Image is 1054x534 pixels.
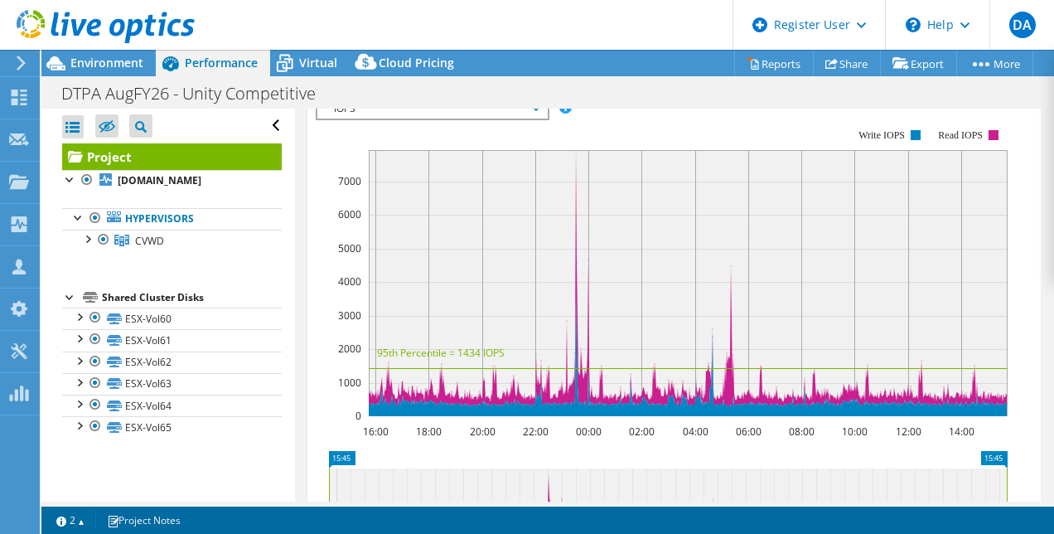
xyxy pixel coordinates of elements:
text: 6000 [338,207,361,221]
a: ESX-Vol65 [62,416,282,438]
a: Share [813,51,881,76]
a: ESX-Vol61 [62,329,282,351]
b: [DOMAIN_NAME] [118,173,201,187]
text: 12:00 [895,425,921,439]
text: 04:00 [682,425,708,439]
h1: DTPA AugFY26 - Unity Competitive [54,85,341,103]
span: Environment [70,55,143,70]
a: Project Notes [95,510,192,531]
span: Cloud Pricing [379,55,454,70]
text: 22:00 [522,425,548,439]
span: IOPS [326,99,539,119]
span: CVWD [135,234,164,248]
text: 14:00 [948,425,974,439]
text: 0 [355,409,361,423]
a: 2 [45,510,96,531]
span: DA [1009,12,1036,38]
text: 95th Percentile = 1434 IOPS [377,346,505,360]
svg: \n [906,17,921,32]
span: Virtual [299,55,337,70]
text: Write IOPS [858,129,905,141]
text: 2000 [338,342,361,356]
a: ESX-Vol60 [62,308,282,329]
text: 18:00 [415,425,441,439]
a: ESX-Vol64 [62,395,282,416]
text: 4000 [338,274,361,289]
a: ESX-Vol62 [62,352,282,373]
div: Shared Cluster Disks [102,288,282,308]
text: 00:00 [575,425,601,439]
text: Read IOPS [938,129,983,141]
a: More [956,51,1033,76]
text: 5000 [338,241,361,255]
text: 3000 [338,308,361,323]
text: 20:00 [469,425,495,439]
text: 1000 [338,376,361,390]
a: [DOMAIN_NAME] [62,170,282,192]
text: 10:00 [841,425,867,439]
text: 02:00 [628,425,654,439]
text: 08:00 [788,425,814,439]
a: CVWD [62,230,282,251]
a: ESX-Vol63 [62,373,282,395]
text: 06:00 [735,425,761,439]
span: Performance [185,55,258,70]
a: Reports [734,51,814,76]
text: 7000 [338,174,361,188]
a: Project [62,143,282,170]
a: Export [880,51,957,76]
text: 16:00 [362,425,388,439]
a: Hypervisors [62,208,282,230]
